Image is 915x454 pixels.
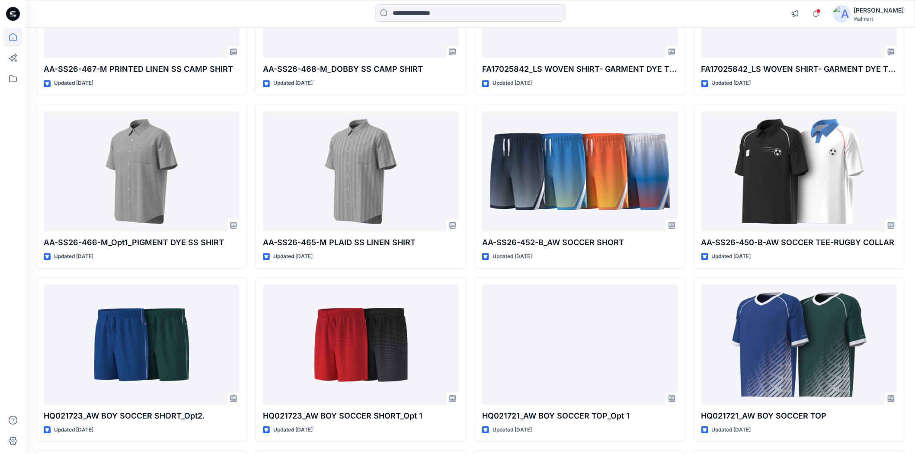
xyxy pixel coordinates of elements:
p: HQ021721_AW BOY SOCCER TOP_Opt 1 [482,410,678,422]
div: Walmart [854,16,904,22]
p: HQ021721_AW BOY SOCCER TOP [701,410,897,422]
a: AA-SS26-450-B-AW SOCCER TEE-RUGBY COLLAR [701,111,897,231]
p: AA-SS26-468-M_DOBBY SS CAMP SHIRT [263,63,459,75]
a: HQ021721_AW BOY SOCCER TOP [701,285,897,405]
p: Updated [DATE] [493,425,532,435]
p: Updated [DATE] [273,425,313,435]
p: AA-SS26-467-M PRINTED LINEN SS CAMP SHIRT [44,63,240,75]
p: Updated [DATE] [273,79,313,88]
div: [PERSON_NAME] [854,5,904,16]
p: Updated [DATE] [54,425,93,435]
a: AA-SS26-465-M PLAID SS LINEN SHIRT [263,111,459,231]
p: HQ021723_AW BOY SOCCER SHORT_Opt 1 [263,410,459,422]
p: FA17025842_LS WOVEN SHIRT- GARMENT DYE TWO POCKET [482,63,678,75]
a: HQ021723_AW BOY SOCCER SHORT_Opt2. [44,285,240,405]
p: AA-SS26-452-B_AW SOCCER SHORT [482,237,678,249]
p: Updated [DATE] [273,252,313,261]
p: Updated [DATE] [712,425,751,435]
img: avatar [833,5,851,22]
p: Updated [DATE] [493,79,532,88]
p: Updated [DATE] [712,79,751,88]
p: Updated [DATE] [54,252,93,261]
p: AA-SS26-450-B-AW SOCCER TEE-RUGBY COLLAR [701,237,897,249]
p: AA-SS26-465-M PLAID SS LINEN SHIRT [263,237,459,249]
p: AA-SS26-466-M_Opt1_PIGMENT DYE SS SHIRT [44,237,240,249]
p: Updated [DATE] [54,79,93,88]
p: FA17025842_LS WOVEN SHIRT- GARMENT DYE TWO POCKET [701,63,897,75]
p: Updated [DATE] [493,252,532,261]
a: AA-SS26-466-M_Opt1_PIGMENT DYE SS SHIRT [44,111,240,231]
a: AA-SS26-452-B_AW SOCCER SHORT [482,111,678,231]
p: HQ021723_AW BOY SOCCER SHORT_Opt2. [44,410,240,422]
p: Updated [DATE] [712,252,751,261]
a: HQ021723_AW BOY SOCCER SHORT_Opt 1 [263,285,459,405]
